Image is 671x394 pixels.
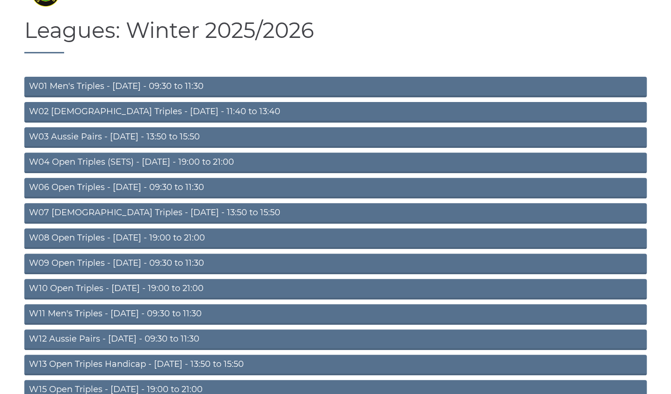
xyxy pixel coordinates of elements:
a: W09 Open Triples - [DATE] - 09:30 to 11:30 [24,254,647,274]
a: W06 Open Triples - [DATE] - 09:30 to 11:30 [24,178,647,198]
a: W11 Men's Triples - [DATE] - 09:30 to 11:30 [24,304,647,325]
h1: Leagues: Winter 2025/2026 [24,19,647,53]
a: W13 Open Triples Handicap - [DATE] - 13:50 to 15:50 [24,355,647,375]
a: W01 Men's Triples - [DATE] - 09:30 to 11:30 [24,77,647,97]
a: W07 [DEMOGRAPHIC_DATA] Triples - [DATE] - 13:50 to 15:50 [24,203,647,224]
a: W10 Open Triples - [DATE] - 19:00 to 21:00 [24,279,647,299]
a: W08 Open Triples - [DATE] - 19:00 to 21:00 [24,228,647,249]
a: W04 Open Triples (SETS) - [DATE] - 19:00 to 21:00 [24,153,647,173]
a: W02 [DEMOGRAPHIC_DATA] Triples - [DATE] - 11:40 to 13:40 [24,102,647,123]
a: W03 Aussie Pairs - [DATE] - 13:50 to 15:50 [24,127,647,148]
a: W12 Aussie Pairs - [DATE] - 09:30 to 11:30 [24,329,647,350]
